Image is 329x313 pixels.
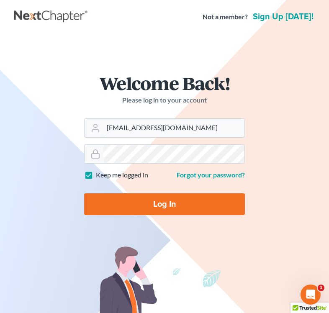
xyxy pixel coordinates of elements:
[84,95,245,105] p: Please log in to your account
[301,285,321,305] iframe: Intercom live chat
[203,12,248,22] strong: Not a member?
[177,171,245,179] a: Forgot your password?
[84,74,245,92] h1: Welcome Back!
[251,13,315,21] a: Sign up [DATE]!
[84,193,245,215] input: Log In
[103,119,244,137] input: Email Address
[318,285,324,291] span: 1
[96,170,148,180] label: Keep me logged in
